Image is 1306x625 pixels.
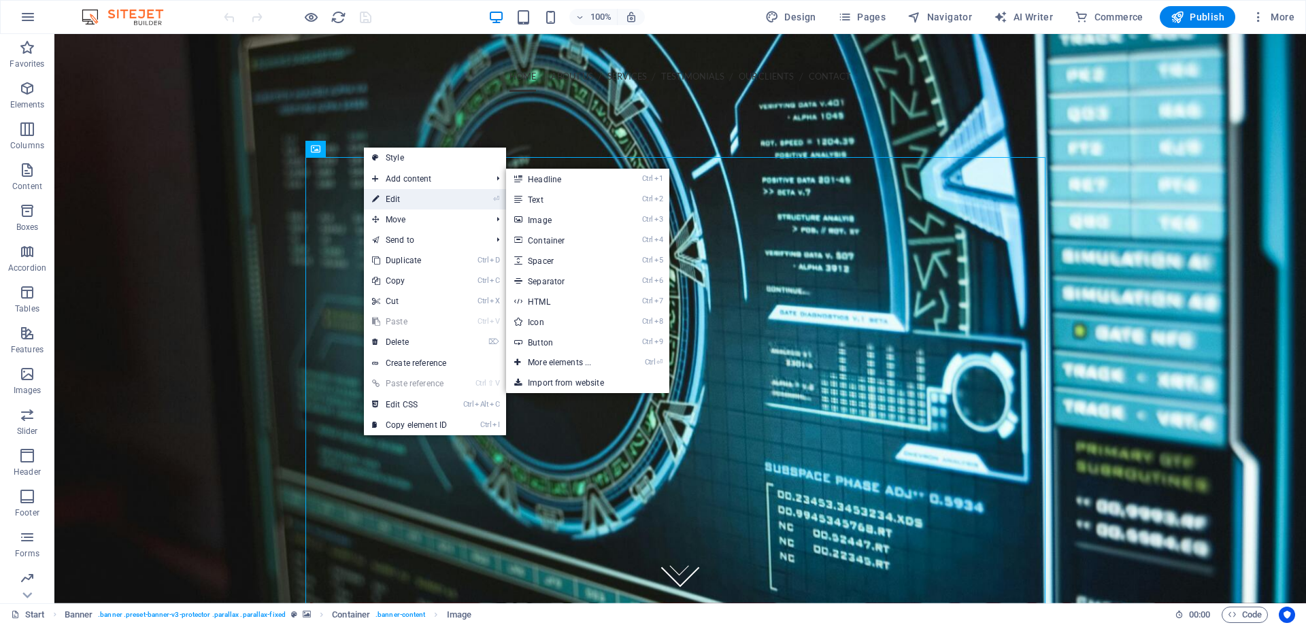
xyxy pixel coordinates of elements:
[506,250,618,271] a: Ctrl5Spacer
[654,195,663,203] i: 2
[463,400,474,409] i: Ctrl
[654,256,663,265] i: 5
[833,6,891,28] button: Pages
[492,420,499,429] i: I
[642,195,653,203] i: Ctrl
[988,6,1058,28] button: AI Writer
[478,317,488,326] i: Ctrl
[838,10,886,24] span: Pages
[364,169,486,189] span: Add content
[364,209,486,230] span: Move
[16,222,39,233] p: Boxes
[654,337,663,346] i: 9
[364,373,455,394] a: Ctrl⇧VPaste reference
[1199,609,1201,620] span: :
[642,256,653,265] i: Ctrl
[654,215,663,224] i: 3
[642,235,653,244] i: Ctrl
[642,276,653,285] i: Ctrl
[642,174,653,183] i: Ctrl
[490,400,499,409] i: C
[506,373,669,393] a: Import from website
[506,352,618,373] a: Ctrl⏎More elements ...
[10,140,44,151] p: Columns
[488,337,499,346] i: ⌦
[10,99,45,110] p: Elements
[364,271,455,291] a: CtrlCCopy
[642,337,653,346] i: Ctrl
[364,148,506,168] a: Style
[14,467,41,477] p: Header
[447,607,471,623] span: Click to select. Double-click to edit
[11,344,44,355] p: Features
[760,6,822,28] div: Design (Ctrl+Alt+Y)
[478,256,488,265] i: Ctrl
[569,9,618,25] button: 100%
[480,420,491,429] i: Ctrl
[364,311,455,332] a: CtrlVPaste
[291,611,297,618] i: This element is a customizable preset
[488,379,494,388] i: ⇧
[303,9,319,25] button: Click here to leave preview mode and continue editing
[506,311,618,332] a: Ctrl8Icon
[1246,6,1300,28] button: More
[8,263,46,273] p: Accordion
[506,209,618,230] a: Ctrl3Image
[654,317,663,326] i: 8
[14,385,41,396] p: Images
[642,297,653,305] i: Ctrl
[907,10,972,24] span: Navigator
[1160,6,1235,28] button: Publish
[506,230,618,250] a: Ctrl4Container
[475,379,486,388] i: Ctrl
[364,189,455,209] a: ⏎Edit
[493,195,499,203] i: ⏎
[506,189,618,209] a: Ctrl2Text
[495,379,499,388] i: V
[10,58,44,69] p: Favorites
[506,271,618,291] a: Ctrl6Separator
[98,607,286,623] span: . banner .preset-banner-v3-protector .parallax .parallax-fixed
[1171,10,1224,24] span: Publish
[65,607,93,623] span: Click to select. Double-click to edit
[1175,607,1211,623] h6: Session time
[331,10,346,25] i: Reload page
[15,507,39,518] p: Footer
[642,215,653,224] i: Ctrl
[1075,10,1143,24] span: Commerce
[15,548,39,559] p: Forms
[506,169,618,189] a: Ctrl1Headline
[15,303,39,314] p: Tables
[645,358,656,367] i: Ctrl
[902,6,977,28] button: Navigator
[1222,607,1268,623] button: Code
[490,317,499,326] i: V
[654,297,663,305] i: 7
[1069,6,1149,28] button: Commerce
[364,332,455,352] a: ⌦Delete
[654,174,663,183] i: 1
[478,297,488,305] i: Ctrl
[765,10,816,24] span: Design
[375,607,425,623] span: . banner-content
[1189,607,1210,623] span: 00 00
[364,250,455,271] a: CtrlDDuplicate
[654,235,663,244] i: 4
[1279,607,1295,623] button: Usercentrics
[490,297,499,305] i: X
[654,276,663,285] i: 6
[12,181,42,192] p: Content
[490,256,499,265] i: D
[994,10,1053,24] span: AI Writer
[760,6,822,28] button: Design
[17,426,38,437] p: Slider
[303,611,311,618] i: This element contains a background
[364,291,455,311] a: CtrlXCut
[642,317,653,326] i: Ctrl
[656,358,663,367] i: ⏎
[364,415,455,435] a: CtrlICopy element ID
[78,9,180,25] img: Editor Logo
[332,607,370,623] span: Click to select. Double-click to edit
[590,9,612,25] h6: 100%
[65,607,471,623] nav: breadcrumb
